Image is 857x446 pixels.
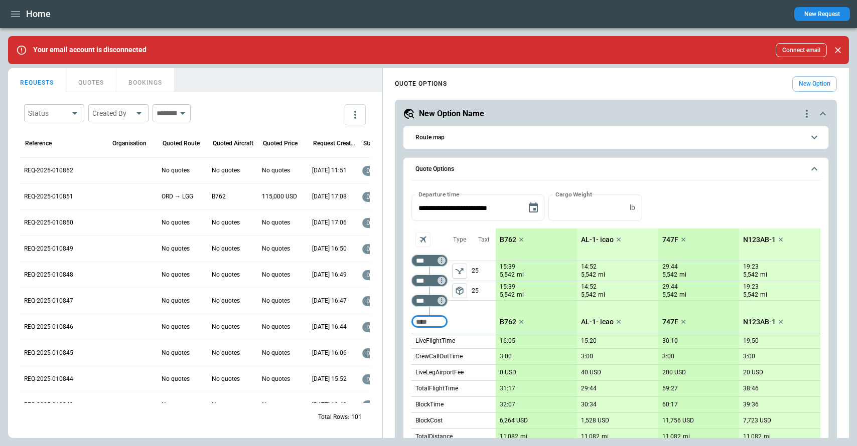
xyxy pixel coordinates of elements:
p: 3:00 [743,353,755,360]
p: LiveLegAirportFee [415,368,464,377]
p: 25 [472,281,496,300]
p: [DATE] 15:52 [312,375,347,383]
p: 40 USD [581,369,601,376]
p: mi [683,432,690,441]
p: 0 USD [500,369,516,376]
p: REQ-2025-010844 [24,375,73,383]
p: 747F [662,236,678,244]
p: No quotes [262,245,290,253]
p: 14:52 [581,263,597,271]
p: Taxi [478,236,489,244]
h6: Route map [415,134,445,141]
button: Close [831,43,845,57]
p: No quotes [162,375,190,383]
p: [DATE] 16:47 [312,297,347,305]
p: REQ-2025-010845 [24,349,73,357]
p: 5,542 [581,271,596,279]
p: TotalFlightTime [415,384,458,393]
div: quote-option-actions [801,108,813,120]
div: Too short [411,295,448,307]
p: No quotes [162,245,190,253]
p: mi [520,432,527,441]
p: 7,723 USD [743,417,771,424]
p: 200 USD [662,369,686,376]
p: 30:10 [662,337,678,345]
div: Status [363,140,380,147]
p: BlockCost [415,416,443,425]
p: No quotes [262,349,290,357]
p: No quotes [262,166,290,175]
span: Type of sector [452,264,467,279]
p: 5,542 [662,271,677,279]
p: mi [760,291,767,299]
p: No quotes [262,218,290,227]
p: 19:23 [743,283,759,291]
h4: QUOTE OPTIONS [395,82,447,86]
p: No quotes [162,218,190,227]
button: Connect email [776,43,827,57]
p: 29:44 [662,263,678,271]
p: 20 USD [743,369,763,376]
p: No quotes [262,297,290,305]
div: Too short [411,255,448,267]
p: [DATE] 16:06 [312,349,347,357]
p: No quotes [212,323,240,331]
div: Too short [411,316,448,328]
p: 5,542 [500,271,515,279]
div: Too short [411,275,448,287]
p: No quotes [262,271,290,279]
p: TotalDistance [415,432,453,441]
p: REQ-2025-010850 [24,218,73,227]
p: mi [517,291,524,299]
button: New Request [794,7,850,21]
p: mi [602,432,609,441]
button: Quote Options [411,158,820,181]
p: 19:23 [743,263,759,271]
button: QUOTES [66,68,116,92]
div: Request Created At (UTC+03:00) [313,140,356,147]
p: No quotes [262,323,290,331]
button: Choose date, selected date is Aug 12, 2025 [523,198,543,218]
p: 5,542 [581,291,596,299]
p: B762 [500,318,516,326]
p: mi [598,291,605,299]
p: No quotes [212,375,240,383]
p: REQ-2025-010849 [24,245,73,253]
p: REQ-2025-010846 [24,323,73,331]
p: mi [679,271,686,279]
span: package_2 [455,286,465,296]
p: REQ-2025-010848 [24,271,73,279]
p: [DATE] 11:51 [312,166,347,175]
button: more [345,104,366,125]
p: No quotes [162,271,190,279]
p: 30:34 [581,401,597,408]
p: 6,264 USD [500,417,528,424]
p: 11,082 [743,433,762,440]
p: REQ-2025-010851 [24,192,73,201]
p: LiveFlightTime [415,337,455,345]
p: 11,082 [662,433,681,440]
p: No quotes [212,349,240,357]
button: left aligned [452,283,467,298]
button: REQUESTS [8,68,66,92]
span: Type of sector [452,283,467,298]
button: New Option [792,76,837,92]
p: 31:17 [500,385,515,392]
p: 19:50 [743,337,759,345]
p: 5,542 [500,291,515,299]
p: 11,082 [500,433,518,440]
p: 3:00 [500,353,512,360]
p: 1,528 USD [581,417,609,424]
p: [DATE] 17:06 [312,218,347,227]
p: CrewCallOutTime [415,352,463,361]
div: Reference [25,140,52,147]
p: Type [453,236,466,244]
p: N123AB-1 [743,318,776,326]
p: 3:00 [662,353,674,360]
p: B762 [212,192,226,201]
p: N123AB-1 [743,236,776,244]
p: No quotes [162,323,190,331]
p: 11,082 [581,433,600,440]
p: 5,542 [743,291,758,299]
div: Created By [92,108,132,118]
